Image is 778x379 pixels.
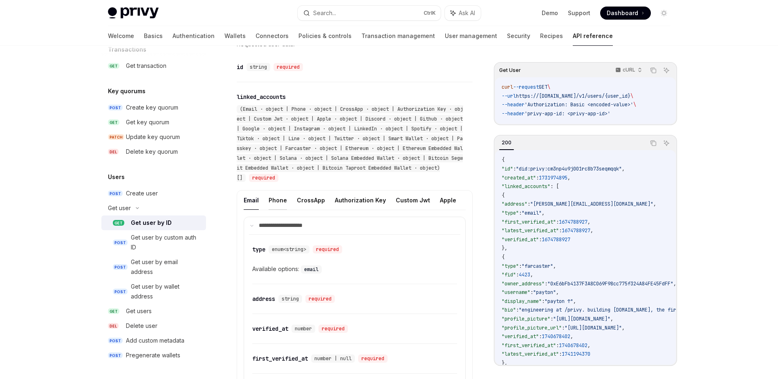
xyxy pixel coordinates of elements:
p: cURL [623,67,635,73]
span: Get User [499,67,521,74]
span: "bio" [502,307,516,313]
span: { [502,192,504,199]
span: , [622,166,625,172]
span: "latest_verified_at" [502,227,559,234]
span: https://[DOMAIN_NAME]/v1/users/{user_id} [516,93,630,99]
span: (Email · object | Phone · object | CrossApp · object | Authorization Key · object | Custom Jwt · ... [237,106,463,181]
a: Security [507,26,530,46]
button: Custom Jwt [396,191,430,210]
span: "did:privy:cm3np4u9j001rc8b73seqmqqk" [516,166,622,172]
span: "latest_verified_at" [502,351,559,357]
span: "[PERSON_NAME][EMAIL_ADDRESS][DOMAIN_NAME]" [530,201,653,207]
div: required [274,63,303,71]
span: "verified_at" [502,236,539,243]
span: : [539,333,542,340]
span: { [502,157,504,163]
span: : [562,325,565,331]
span: "id" [502,166,513,172]
span: \ [630,93,633,99]
span: , [587,219,590,225]
div: required [249,174,278,182]
button: cURL [611,63,646,77]
span: POST [113,264,128,270]
span: DEL [108,149,119,155]
span: 1731974895 [539,175,567,181]
span: --header [502,101,525,108]
span: , [653,201,656,207]
span: : [559,351,562,357]
span: "payton ↑" [545,298,573,305]
span: : [516,271,519,278]
span: --header [502,110,525,117]
span: GET [108,63,119,69]
button: Email [244,191,259,210]
div: id [237,63,243,71]
div: Create user [126,188,158,198]
div: Get users [126,306,152,316]
a: POSTPregenerate wallets [101,348,206,363]
span: "profile_picture_url" [502,325,562,331]
span: , [573,298,576,305]
button: Toggle dark mode [657,7,670,20]
button: Ask AI [445,6,481,20]
div: 200 [499,138,514,148]
span: : [536,175,539,181]
a: DELDelete key quorum [101,144,206,159]
span: DEL [108,323,119,329]
span: 1740678402 [542,333,570,340]
span: POST [108,352,123,359]
span: GET [539,84,547,90]
img: light logo [108,7,159,19]
a: GETGet users [101,304,206,318]
button: Search...CtrlK [298,6,441,20]
span: GET [113,220,124,226]
a: GETGet key quorum [101,115,206,130]
span: \ [633,101,636,108]
div: Create key quorum [126,103,178,112]
button: Copy the contents from the code block [648,138,659,148]
div: required [358,354,388,363]
button: Copy the contents from the code block [648,65,659,76]
a: Support [568,9,590,17]
div: Add custom metadata [126,336,184,345]
div: Get user by wallet address [131,282,201,301]
a: GETGet transaction [101,58,206,73]
span: : [539,236,542,243]
div: Pregenerate wallets [126,350,180,360]
a: PATCHUpdate key quorum [101,130,206,144]
div: Get user by email address [131,257,201,277]
a: Authentication [173,26,215,46]
span: "0xE6bFb4137F3A8C069F98cc775f324A84FE45FdFF" [547,280,673,287]
a: Connectors [256,26,289,46]
span: PATCH [108,134,124,140]
span: "display_name" [502,298,542,305]
span: , [556,289,559,296]
a: Basics [144,26,163,46]
div: Update key quorum [126,132,180,142]
span: POST [108,338,123,344]
a: API reference [573,26,613,46]
a: Welcome [108,26,134,46]
div: required [305,295,335,303]
span: string [282,296,299,302]
div: verified_at [252,325,288,333]
span: }, [502,360,507,366]
span: , [610,316,613,322]
span: : [556,219,559,225]
span: , [673,280,676,287]
span: 1674788927 [542,236,570,243]
a: Dashboard [600,7,651,20]
a: Demo [542,9,558,17]
span: : [542,298,545,305]
a: GETGet user by ID [101,215,206,230]
div: Delete user [126,321,157,331]
span: "email" [522,210,542,216]
div: Delete key quorum [126,147,178,157]
span: POST [108,105,123,111]
span: "[URL][DOMAIN_NAME]" [553,316,610,322]
div: Get transaction [126,61,166,71]
span: "username" [502,289,530,296]
span: 1674788927 [559,219,587,225]
h5: Users [108,172,125,182]
a: POSTGet user by email address [101,255,206,279]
